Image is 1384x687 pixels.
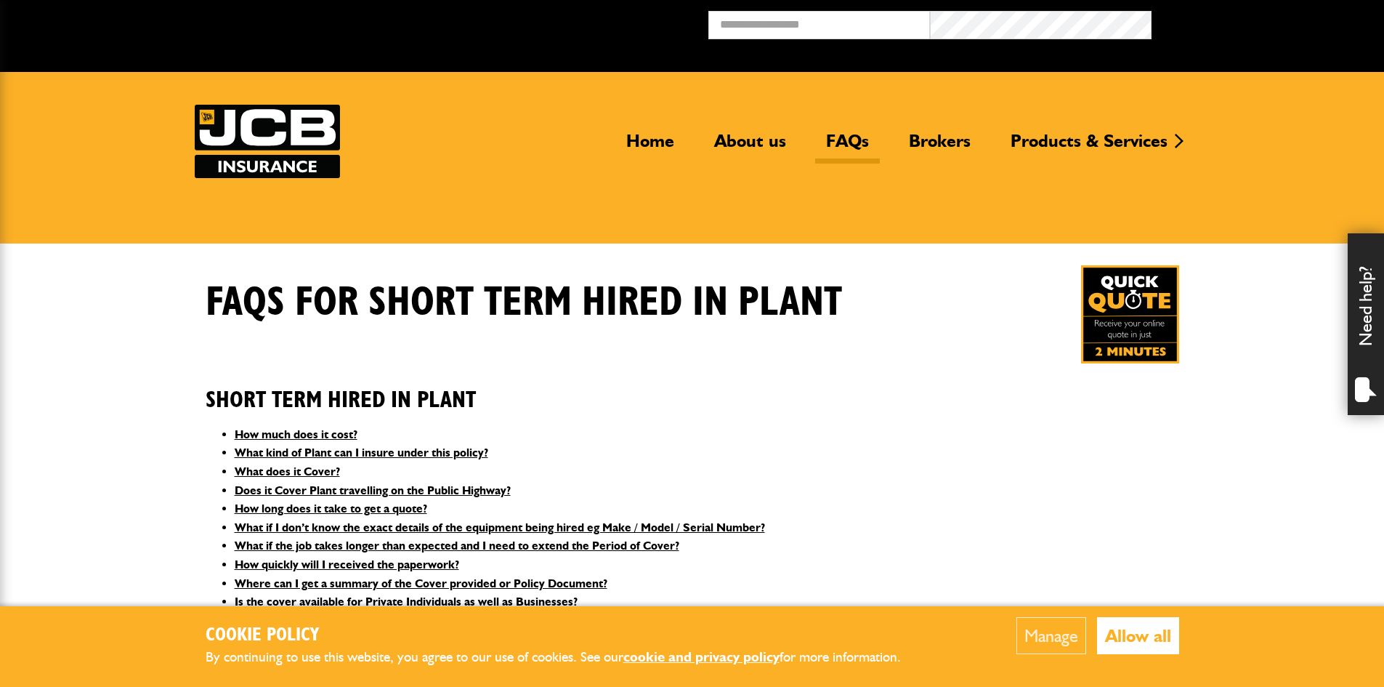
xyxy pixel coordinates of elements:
a: What if the job takes longer than expected and I need to extend the Period of Cover? [235,539,679,553]
a: Products & Services [1000,130,1178,164]
h1: FAQS for Short Term Hired In Plant [206,278,842,327]
a: Home [615,130,685,164]
a: How quickly will I received the paperwork? [235,558,459,571]
a: Brokers [898,130,982,164]
h2: Cookie Policy [206,624,925,647]
a: How much does it cost? [235,427,357,441]
a: What kind of Plant can I insure under this policy? [235,446,488,459]
p: By continuing to use this website, you agree to our use of cookies. See our for more information. [206,646,925,669]
a: FAQs [815,130,880,164]
div: Need help? [1348,233,1384,415]
a: Get your insurance quote in just 2-minutes [1081,265,1179,363]
a: JCB Insurance Services [195,105,340,178]
a: What if I don’t know the exact details of the equipment being hired eg Make / Model / Serial Number? [235,521,765,534]
a: What does it Cover? [235,465,340,478]
a: Does it Cover Plant travelling on the Public Highway? [235,483,511,497]
img: Quick Quote [1081,265,1179,363]
a: cookie and privacy policy [623,648,780,665]
a: Where can I get a summary of the Cover provided or Policy Document? [235,576,607,590]
a: About us [703,130,797,164]
h2: Short Term Hired In Plant [206,364,1179,414]
button: Manage [1016,617,1086,654]
a: How long does it take to get a quote? [235,502,427,515]
button: Broker Login [1152,11,1373,33]
img: JCB Insurance Services logo [195,105,340,178]
button: Allow all [1097,617,1179,654]
a: Is the cover available for Private Individuals as well as Businesses? [235,595,578,608]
